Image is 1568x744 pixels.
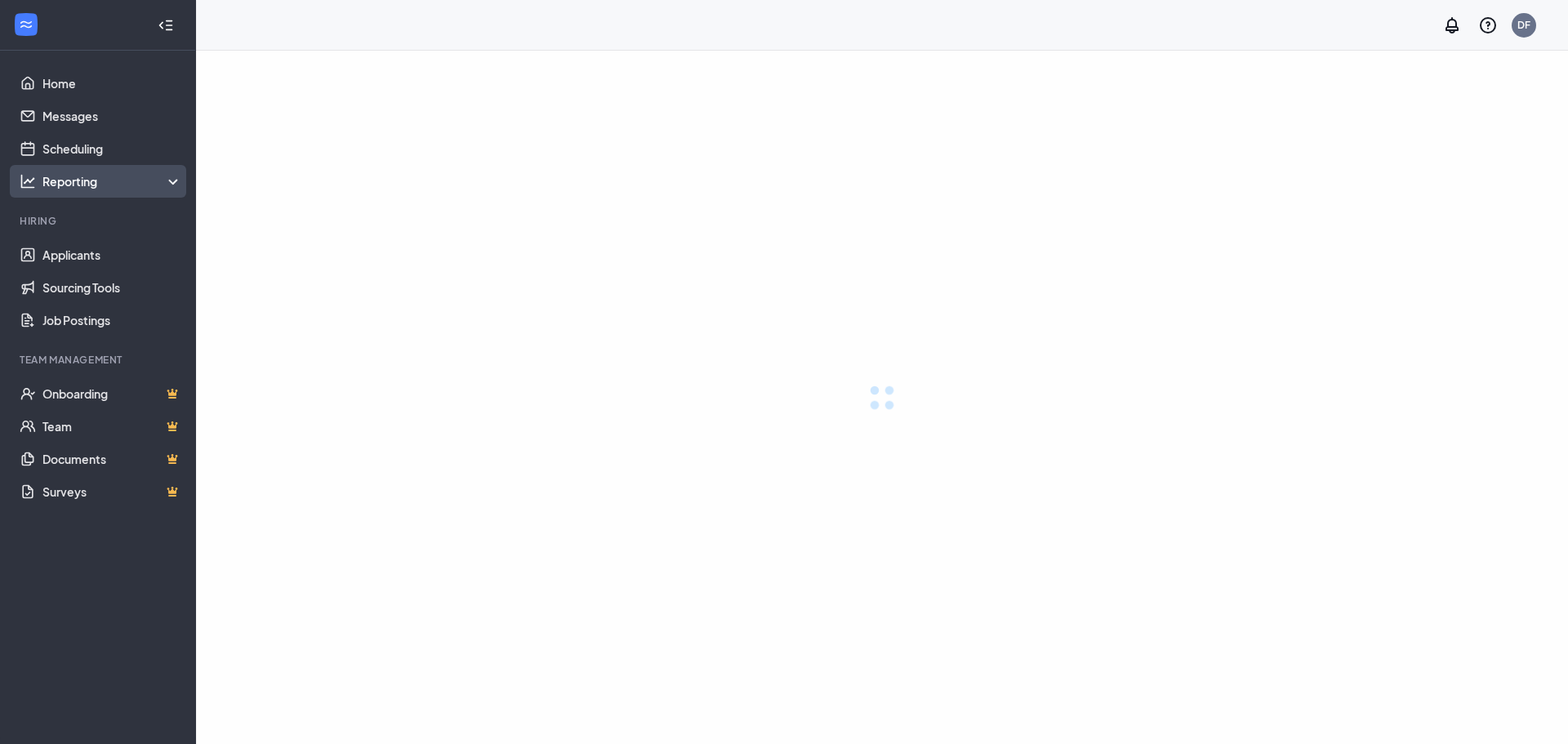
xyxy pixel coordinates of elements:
a: OnboardingCrown [42,377,182,410]
div: DF [1517,18,1530,32]
a: Applicants [42,238,182,271]
svg: Notifications [1442,16,1462,35]
a: Messages [42,100,182,132]
div: Hiring [20,214,179,228]
div: Team Management [20,353,179,367]
svg: Analysis [20,173,36,189]
a: Job Postings [42,304,182,336]
svg: Collapse [158,17,174,33]
a: Sourcing Tools [42,271,182,304]
a: Home [42,67,182,100]
div: Reporting [42,173,183,189]
svg: WorkstreamLogo [18,16,34,33]
a: DocumentsCrown [42,443,182,475]
a: TeamCrown [42,410,182,443]
a: SurveysCrown [42,475,182,508]
svg: QuestionInfo [1478,16,1498,35]
a: Scheduling [42,132,182,165]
